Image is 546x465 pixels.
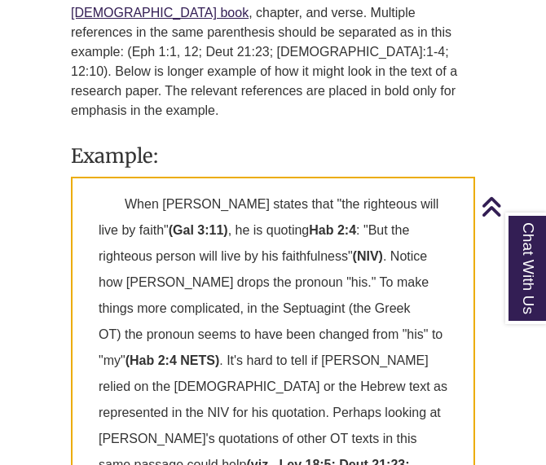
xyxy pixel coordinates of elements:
strong: Hab 2:4 [309,223,356,237]
a: Back to Top [481,195,542,217]
strong: (NIV) [353,249,383,263]
h3: Example: [71,143,475,169]
strong: (Hab 2:4 NETS) [125,353,220,367]
strong: (Gal 3:11) [169,223,228,237]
